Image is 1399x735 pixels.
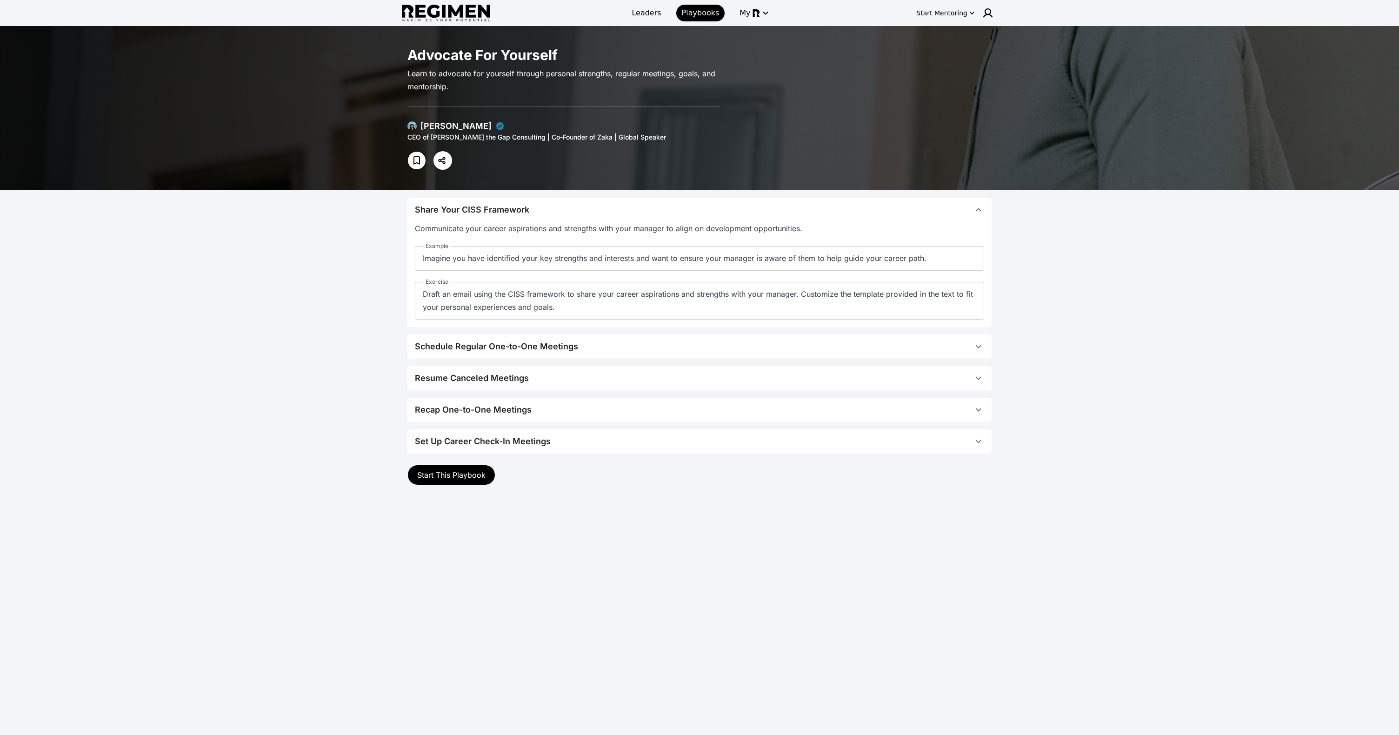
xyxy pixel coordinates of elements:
[423,287,976,314] p: Draft an email using the CISS framework to share your career aspirations and strengths with your ...
[676,5,725,21] a: Playbooks
[407,366,992,390] button: Resume Canceled Meetings
[415,340,578,353] div: Schedule Regular One-to-One Meetings
[415,403,532,416] div: Recap One-to-One Meetings
[415,222,984,235] p: Communicate your career aspirations and strengths with your manager to align on development oppor...
[415,435,551,448] div: Set Up Career Check-In Meetings
[916,8,967,18] div: Start Mentoring
[407,398,992,422] button: Recap One-to-One Meetings
[407,334,992,359] button: Schedule Regular One-to-One Meetings
[423,242,451,250] legend: Example
[415,372,529,385] div: Resume Canceled Meetings
[632,7,661,19] span: Leaders
[420,120,492,133] div: [PERSON_NAME]
[495,121,505,131] div: Verified partner - Devika Brij
[734,5,773,21] button: My
[407,133,720,142] div: CEO of [PERSON_NAME] the Gap Consulting | Co-Founder of Zaka | Global Speaker
[415,203,529,216] div: Share Your CISS Framework
[423,278,451,286] legend: Exercise
[407,429,992,454] button: Set Up Career Check-In Meetings
[407,198,992,222] button: Share Your CISS Framework
[407,47,558,63] span: Advocate For Yourself
[739,7,750,19] span: My
[417,470,486,480] span: Start This Playbook
[423,252,976,265] p: Imagine you have identified your key strengths and interests and want to ensure your manager is a...
[407,151,426,170] button: Save
[407,465,495,485] button: Start This Playbook
[407,67,720,93] p: Learn to advocate for yourself through personal strengths, regular meetings, goals, and mentorship.
[402,5,490,22] img: Regimen logo
[914,6,977,20] button: Start Mentoring
[982,7,993,19] img: user icon
[407,121,417,131] img: avatar of Devika Brij
[626,5,666,21] a: Leaders
[682,7,719,19] span: Playbooks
